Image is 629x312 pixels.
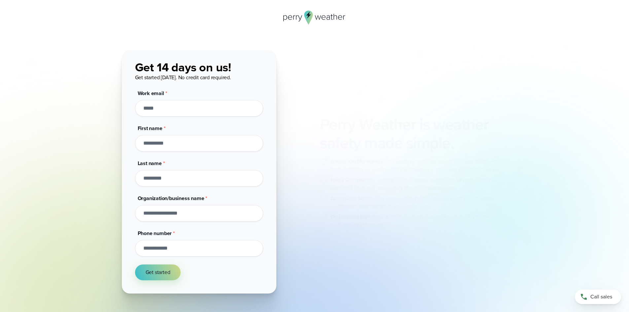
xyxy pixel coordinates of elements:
[575,290,621,304] a: Call sales
[135,74,231,81] span: Get started [DATE]. No credit card required.
[138,194,204,202] span: Organization/business name
[138,124,162,132] span: First name
[138,89,164,97] span: Work email
[590,293,612,301] span: Call sales
[138,229,172,237] span: Phone number
[135,58,231,76] span: Get 14 days on us!
[146,268,170,276] span: Get started
[135,264,181,280] button: Get started
[138,159,162,167] span: Last name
